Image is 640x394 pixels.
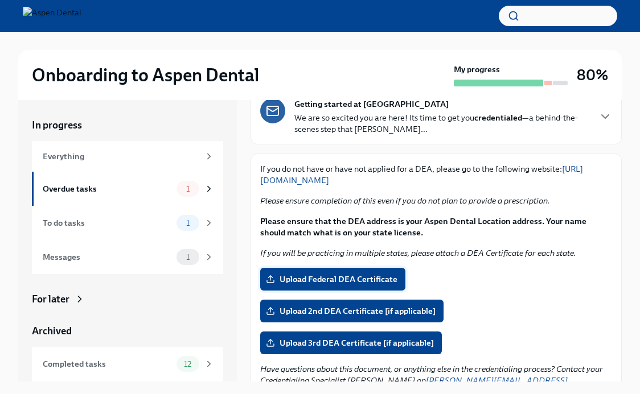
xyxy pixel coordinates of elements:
span: 1 [179,219,196,227]
label: Upload 3rd DEA Certificate [if applicable] [260,331,442,354]
div: Overdue tasks [43,183,172,195]
a: For later [32,292,223,306]
a: To do tasks1 [32,206,223,240]
a: Completed tasks12 [32,347,223,381]
a: Overdue tasks1 [32,172,223,206]
p: We are so excited you are here! Its time to get you —a behind-the-scenes step that [PERSON_NAME]... [294,112,589,135]
em: Please ensure completion of this even if you do not plan to provide a prescription. [260,196,549,206]
p: If you do not have or have not applied for a DEA, please go to the following website: [260,163,612,186]
div: For later [32,292,69,306]
div: Completed tasks [43,358,172,370]
h3: 80% [577,65,608,85]
span: Upload Federal DEA Certificate [268,273,397,285]
div: Everything [43,150,199,163]
label: Upload 2nd DEA Certificate [if applicable] [260,300,444,322]
span: Upload 2nd DEA Certificate [if applicable] [268,305,436,317]
strong: Please ensure that the DEA address is your Aspen Dental Location address. Your name should match ... [260,216,586,238]
span: 1 [179,185,196,193]
strong: My progress [454,64,500,75]
img: Aspen Dental [23,7,81,25]
div: To do tasks [43,217,172,229]
h2: Onboarding to Aspen Dental [32,64,259,86]
strong: Getting started at [GEOGRAPHIC_DATA] [294,98,449,110]
a: Archived [32,324,223,338]
a: Messages1 [32,240,223,274]
span: 1 [179,253,196,262]
label: Upload Federal DEA Certificate [260,268,405,291]
div: Messages [43,251,172,263]
a: Everything [32,141,223,172]
span: Upload 3rd DEA Certificate [if applicable] [268,337,434,349]
a: In progress [32,118,223,132]
em: If you will be practicing in multiple states, please attach a DEA Certificate for each state. [260,248,576,258]
span: 12 [177,360,198,368]
strong: credentialed [474,113,522,123]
